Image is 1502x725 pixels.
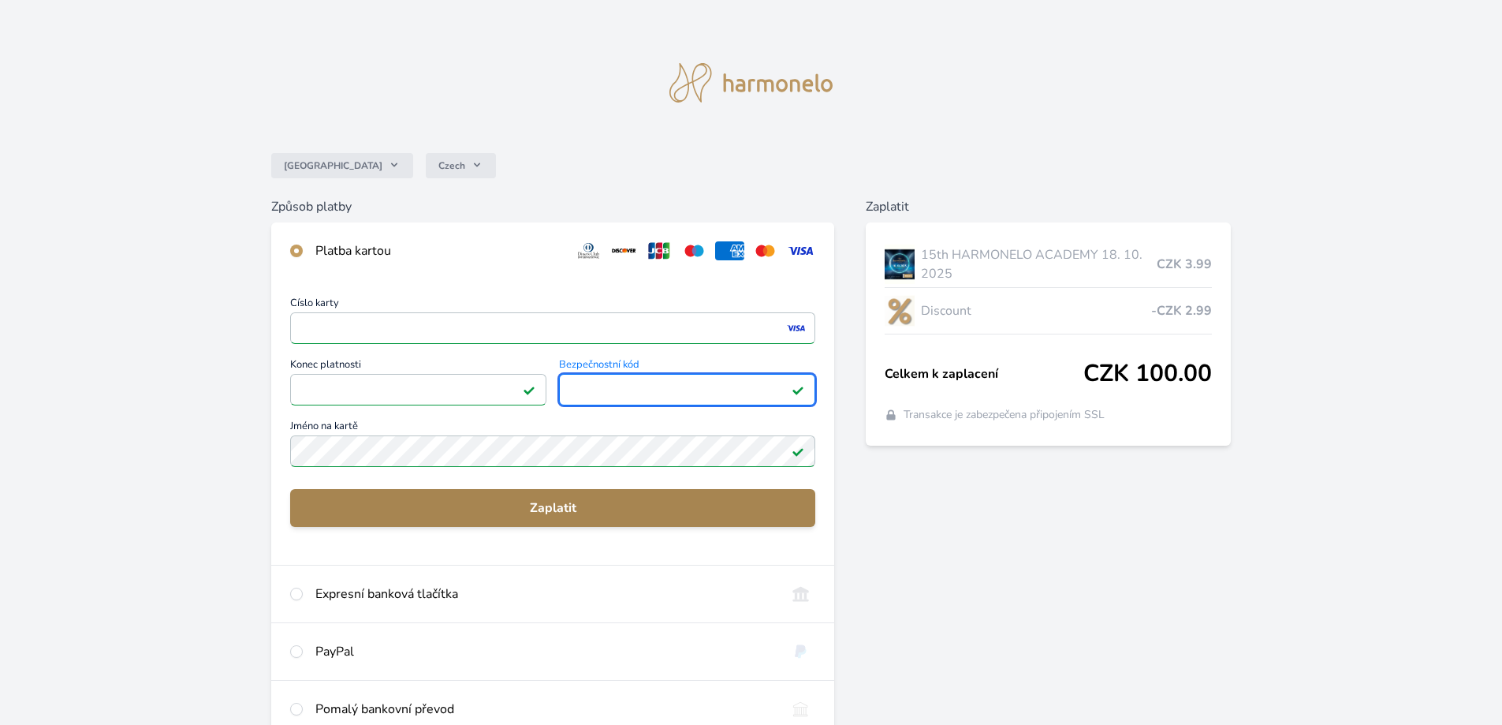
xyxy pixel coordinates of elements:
[680,241,709,260] img: maestro.svg
[297,379,539,401] iframe: Iframe pro datum vypršení platnosti
[715,241,744,260] img: amex.svg
[786,241,815,260] img: visa.svg
[866,197,1231,216] h6: Zaplatit
[315,585,773,604] div: Expresní banková tlačítka
[1157,255,1212,274] span: CZK 3.99
[1083,360,1212,388] span: CZK 100.00
[792,383,804,396] img: Platné pole
[786,642,815,661] img: paypal.svg
[669,63,833,103] img: logo.svg
[574,241,603,260] img: diners.svg
[609,241,639,260] img: discover.svg
[271,197,834,216] h6: Způsob platby
[559,360,815,374] span: Bezpečnostní kód
[426,153,496,178] button: Czech
[284,159,382,172] span: [GEOGRAPHIC_DATA]
[921,301,1151,320] span: Discount
[786,585,815,604] img: onlineBanking_CZ.svg
[786,700,815,719] img: bankTransfer_IBAN.svg
[921,245,1157,283] span: 15th HARMONELO ACADEMY 18. 10. 2025
[271,153,413,178] button: [GEOGRAPHIC_DATA]
[792,445,804,458] img: Platné pole
[315,241,561,260] div: Platba kartou
[885,245,915,284] img: AKADEMIE_2025_virtual_1080x1080_ticket-lo.jpg
[290,435,815,467] input: Jméno na kartěPlatné pole
[885,364,1083,383] span: Celkem k zaplacení
[297,317,808,339] iframe: Iframe pro číslo karty
[904,407,1105,423] span: Transakce je zabezpečena připojením SSL
[751,241,780,260] img: mc.svg
[290,360,546,374] span: Konec platnosti
[785,321,807,335] img: visa
[1151,301,1212,320] span: -CZK 2.99
[290,298,815,312] span: Číslo karty
[523,383,535,396] img: Platné pole
[315,700,773,719] div: Pomalý bankovní převod
[566,379,808,401] iframe: Iframe pro bezpečnostní kód
[303,499,803,518] span: Zaplatit
[290,489,815,527] button: Zaplatit
[290,421,815,435] span: Jméno na kartě
[438,159,465,172] span: Czech
[645,241,674,260] img: jcb.svg
[885,291,915,331] img: discount-lo.png
[315,642,773,661] div: PayPal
